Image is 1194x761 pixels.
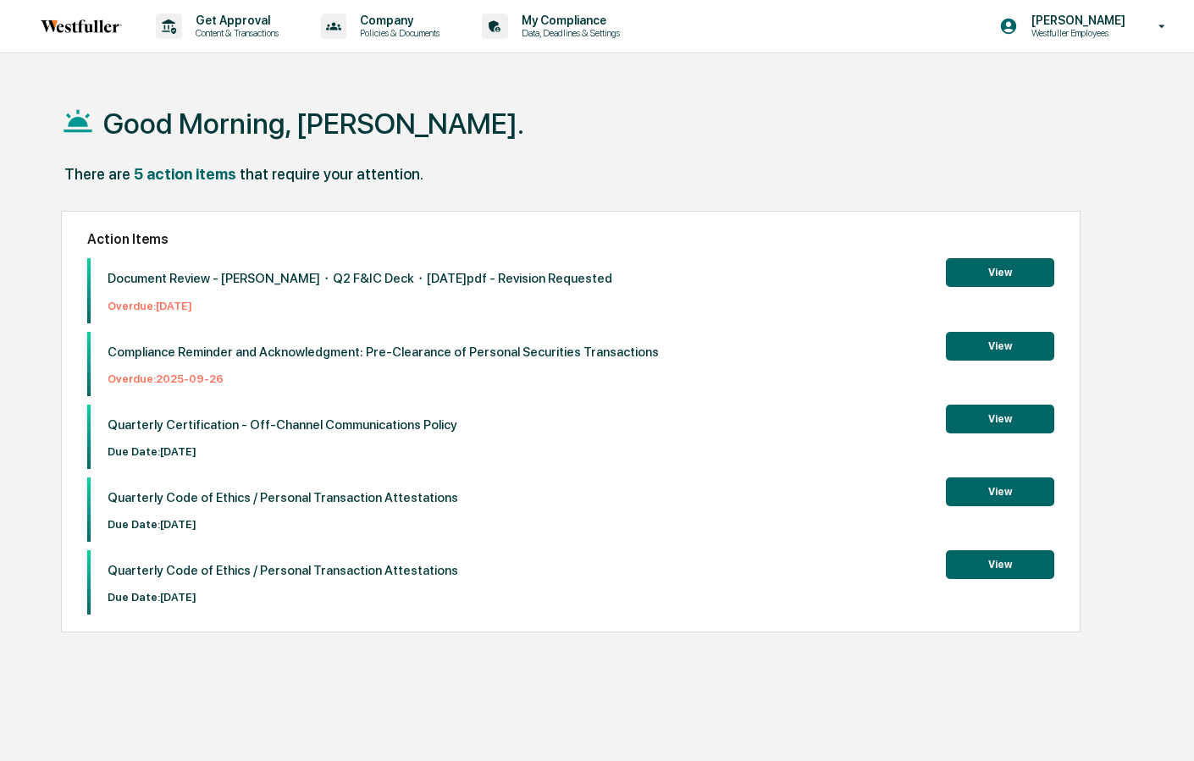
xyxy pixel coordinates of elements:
[41,19,122,33] img: logo
[1018,27,1134,39] p: Westfuller Employees
[182,27,287,39] p: Content & Transactions
[946,258,1054,287] button: View
[108,518,458,531] p: Due Date: [DATE]
[508,27,628,39] p: Data, Deadlines & Settings
[108,563,458,578] p: Quarterly Code of Ethics / Personal Transaction Attestations
[103,107,524,141] h1: Good Morning, [PERSON_NAME].
[946,263,1054,279] a: View
[946,337,1054,353] a: View
[946,477,1054,506] button: View
[87,231,1054,247] h2: Action Items
[946,483,1054,499] a: View
[182,14,287,27] p: Get Approval
[946,405,1054,433] button: View
[946,332,1054,361] button: View
[108,271,612,287] p: Document Review - [PERSON_NAME]・Q2 F&IC Deck・[DATE]pdf - Revision Requested
[64,165,130,183] div: There are
[508,14,628,27] p: My Compliance
[134,165,236,183] div: 5 action items
[108,591,458,604] p: Due Date: [DATE]
[108,345,659,360] p: Compliance Reminder and Acknowledgment: Pre-Clearance of Personal Securities Transactions
[108,417,457,433] p: Quarterly Certification - Off-Channel Communications Policy
[108,490,458,505] p: Quarterly Code of Ethics / Personal Transaction Attestations
[1018,14,1134,27] p: [PERSON_NAME]
[108,445,457,458] p: Due Date: [DATE]
[946,550,1054,579] button: View
[946,410,1054,426] a: View
[240,165,423,183] div: that require your attention.
[346,14,448,27] p: Company
[946,555,1054,571] a: View
[108,300,612,312] p: Overdue: [DATE]
[108,372,659,385] p: Overdue: 2025-09-26
[346,27,448,39] p: Policies & Documents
